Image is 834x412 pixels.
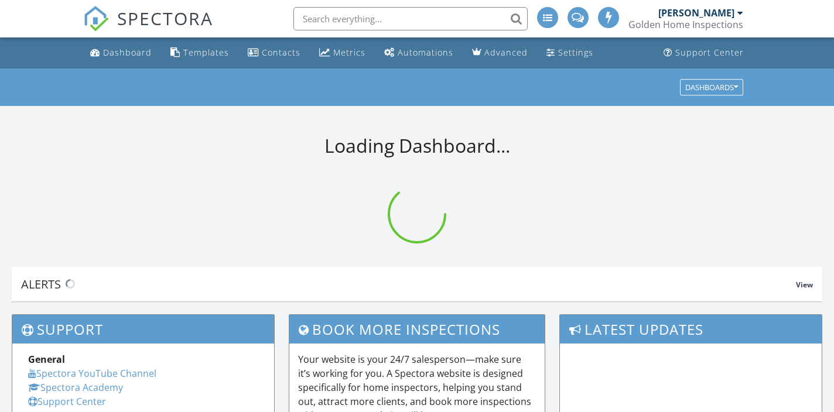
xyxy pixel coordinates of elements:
input: Search everything... [293,7,528,30]
a: Settings [542,42,598,64]
div: Golden Home Inspections [628,19,743,30]
a: Advanced [467,42,532,64]
button: Dashboards [680,79,743,95]
div: Support Center [675,47,744,58]
h3: Support [12,315,274,344]
div: Dashboard [103,47,152,58]
a: Support Center [28,395,106,408]
div: [PERSON_NAME] [658,7,734,19]
a: Templates [166,42,234,64]
span: SPECTORA [117,6,213,30]
a: SPECTORA [83,16,213,40]
a: Metrics [315,42,370,64]
a: Spectora YouTube Channel [28,367,156,380]
a: Dashboard [86,42,156,64]
img: The Best Home Inspection Software - Spectora [83,6,109,32]
div: Automations [398,47,453,58]
div: Advanced [484,47,528,58]
div: Contacts [262,47,300,58]
a: Support Center [659,42,748,64]
h3: Book More Inspections [289,315,544,344]
div: Alerts [21,276,796,292]
div: Metrics [333,47,365,58]
strong: General [28,353,65,366]
a: Contacts [243,42,305,64]
a: Spectora Academy [28,381,123,394]
a: Automations (Advanced) [380,42,458,64]
h3: Latest Updates [560,315,822,344]
div: Dashboards [685,83,738,91]
div: Settings [558,47,593,58]
span: View [796,280,813,290]
div: Templates [183,47,229,58]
